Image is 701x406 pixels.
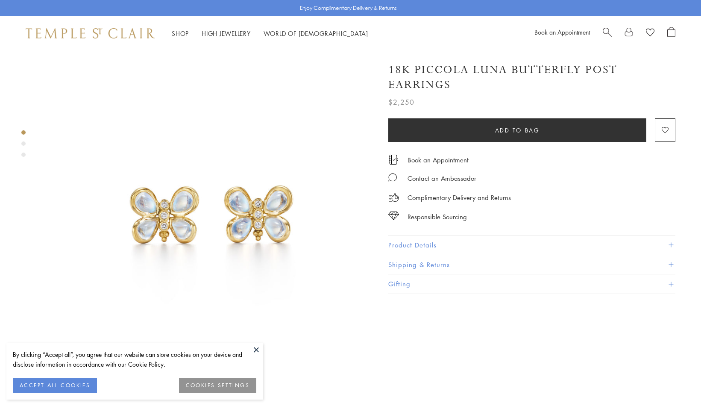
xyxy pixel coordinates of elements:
span: $2,250 [388,97,414,108]
nav: Main navigation [172,28,368,39]
button: COOKIES SETTINGS [179,378,256,393]
div: Contact an Ambassador [408,173,476,184]
div: Responsible Sourcing [408,212,467,222]
button: ACCEPT ALL COOKIES [13,378,97,393]
img: Temple St. Clair [26,28,155,38]
p: Complimentary Delivery and Returns [408,192,511,203]
img: E31427-BMBFLY [56,50,368,363]
a: ShopShop [172,29,189,38]
a: Open Shopping Bag [667,27,675,40]
button: Product Details [388,235,675,255]
div: By clicking “Accept all”, you agree that our website can store cookies on your device and disclos... [13,350,256,369]
div: Product gallery navigation [21,128,26,164]
a: View Wishlist [646,27,654,40]
a: Book an Appointment [408,155,469,165]
img: icon_appointment.svg [388,155,399,165]
button: Add to bag [388,118,646,142]
img: icon_delivery.svg [388,192,399,203]
img: MessageIcon-01_2.svg [388,173,397,182]
h1: 18K Piccola Luna Butterfly Post Earrings [388,62,675,92]
img: icon_sourcing.svg [388,212,399,220]
p: Enjoy Complimentary Delivery & Returns [300,4,397,12]
button: Gifting [388,274,675,294]
a: Search [603,27,612,40]
a: World of [DEMOGRAPHIC_DATA]World of [DEMOGRAPHIC_DATA] [264,29,368,38]
button: Shipping & Returns [388,255,675,274]
a: Book an Appointment [534,28,590,36]
a: High JewelleryHigh Jewellery [202,29,251,38]
span: Add to bag [495,126,540,135]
